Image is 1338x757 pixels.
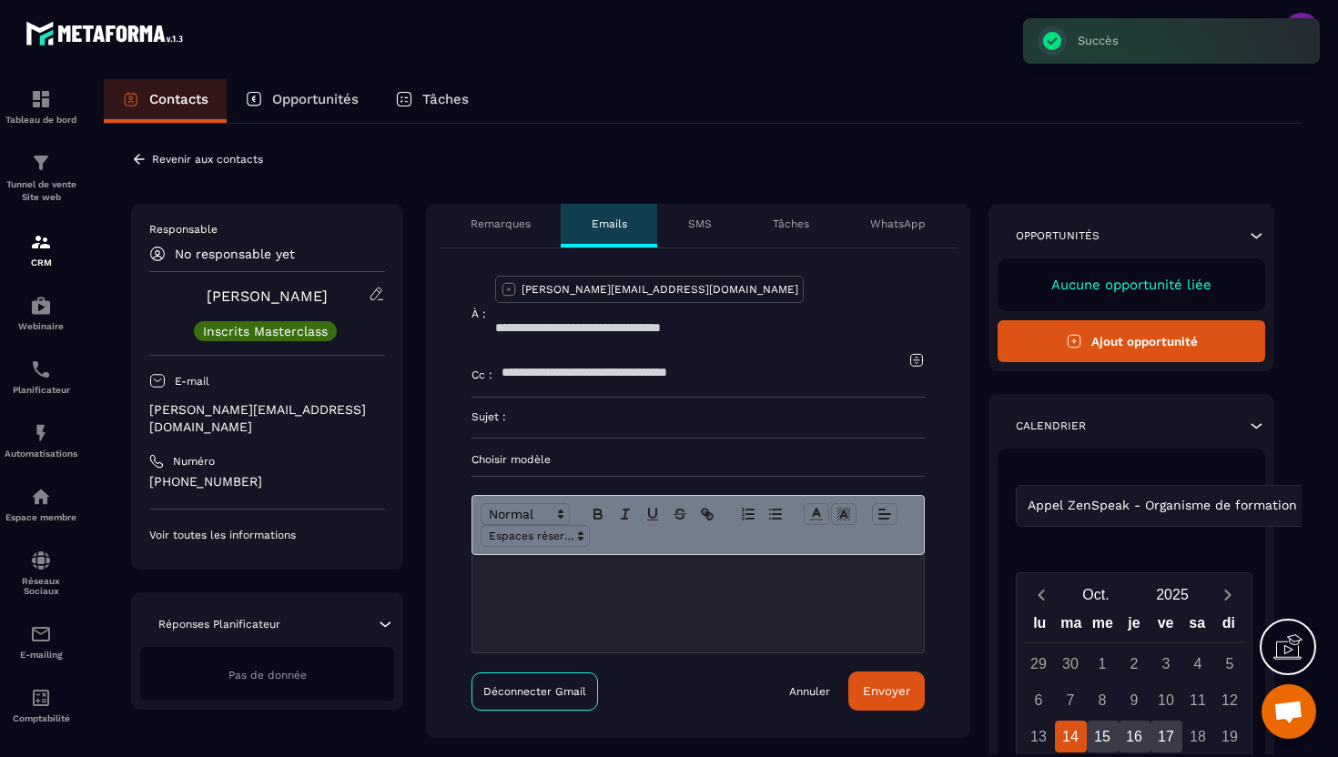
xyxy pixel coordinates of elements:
[5,449,77,459] p: Automatisations
[1181,611,1213,642] div: sa
[5,536,77,610] a: social-networksocial-networkRéseaux Sociaux
[5,75,77,138] a: formationformationTableau de bord
[5,576,77,596] p: Réseaux Sociaux
[207,288,328,305] a: [PERSON_NAME]
[149,473,385,490] p: [PHONE_NUMBER]
[1211,582,1244,607] button: Next month
[5,257,77,267] p: CRM
[30,358,52,380] img: scheduler
[5,650,77,660] p: E-mailing
[1150,611,1181,642] div: ve
[272,91,359,107] p: Opportunités
[1150,721,1182,752] div: 17
[1058,579,1134,611] button: Open months overlay
[5,713,77,723] p: Comptabilité
[5,115,77,125] p: Tableau de bord
[203,325,328,338] p: Inscrits Masterclass
[1056,611,1088,642] div: ma
[30,550,52,571] img: social-network
[1023,496,1301,516] span: Appel ZenSpeak - Organisme de formation
[471,672,598,711] a: Déconnecter Gmail
[1301,496,1314,516] input: Search for option
[1119,611,1150,642] div: je
[152,153,263,166] p: Revenir aux contacts
[30,422,52,444] img: automations
[30,486,52,508] img: automations
[1134,579,1211,611] button: Open years overlay
[25,16,189,50] img: logo
[377,79,487,123] a: Tâches
[1214,684,1246,716] div: 12
[227,79,377,123] a: Opportunités
[1023,721,1055,752] div: 13
[1212,611,1244,642] div: di
[1182,684,1214,716] div: 11
[870,217,926,231] p: WhatsApp
[30,295,52,317] img: automations
[688,217,712,231] p: SMS
[998,320,1265,362] button: Ajout opportunité
[1087,648,1119,680] div: 1
[1119,721,1150,752] div: 16
[1087,684,1119,716] div: 8
[5,409,77,472] a: automationsautomationsAutomatisations
[1119,648,1150,680] div: 2
[1182,648,1214,680] div: 4
[5,178,77,204] p: Tunnel de vente Site web
[175,247,295,261] p: No responsable yet
[5,321,77,331] p: Webinaire
[1182,721,1214,752] div: 18
[471,217,531,231] p: Remarques
[1024,611,1056,642] div: lu
[1023,648,1055,680] div: 29
[1016,228,1100,243] p: Opportunités
[1024,582,1058,607] button: Previous month
[1262,684,1316,739] div: Ouvrir le chat
[149,91,208,107] p: Contacts
[471,409,506,424] p: Sujet :
[5,138,77,217] a: formationformationTunnel de vente Site web
[149,528,385,542] p: Voir toutes les informations
[471,307,486,321] p: À :
[1119,684,1150,716] div: 9
[1214,648,1246,680] div: 5
[5,217,77,281] a: formationformationCRM
[173,454,215,469] p: Numéro
[1055,721,1087,752] div: 14
[789,684,830,699] a: Annuler
[158,617,280,631] p: Réponses Planificateur
[30,152,52,174] img: formation
[5,610,77,673] a: emailemailE-mailing
[522,282,798,297] p: [PERSON_NAME][EMAIL_ADDRESS][DOMAIN_NAME]
[149,222,385,237] p: Responsable
[149,401,385,436] p: [PERSON_NAME][EMAIL_ADDRESS][DOMAIN_NAME]
[1016,419,1086,433] p: Calendrier
[30,231,52,253] img: formation
[5,472,77,536] a: automationsautomationsEspace membre
[422,91,469,107] p: Tâches
[1055,684,1087,716] div: 7
[471,368,492,382] p: Cc :
[592,217,627,231] p: Emails
[104,79,227,123] a: Contacts
[5,673,77,737] a: accountantaccountantComptabilité
[30,88,52,110] img: formation
[5,281,77,345] a: automationsautomationsWebinaire
[175,374,209,389] p: E-mail
[1150,648,1182,680] div: 3
[1150,684,1182,716] div: 10
[848,671,925,711] button: Envoyer
[1087,721,1119,752] div: 15
[773,217,809,231] p: Tâches
[30,623,52,645] img: email
[471,452,925,467] p: Choisir modèle
[30,687,52,709] img: accountant
[5,512,77,522] p: Espace membre
[1016,277,1247,293] p: Aucune opportunité liée
[1055,648,1087,680] div: 30
[5,385,77,395] p: Planificateur
[1087,611,1119,642] div: me
[5,345,77,409] a: schedulerschedulerPlanificateur
[1214,721,1246,752] div: 19
[228,669,307,681] span: Pas de donnée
